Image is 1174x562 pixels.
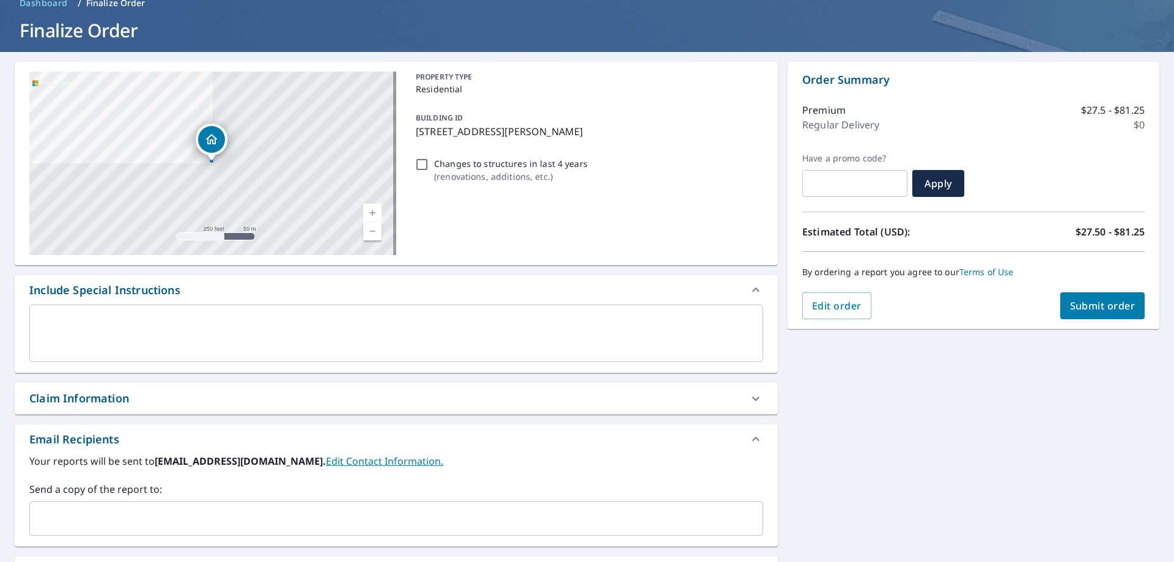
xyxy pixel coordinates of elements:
[15,275,778,305] div: Include Special Instructions
[1081,103,1145,117] p: $27.5 - $81.25
[29,282,180,298] div: Include Special Instructions
[15,18,1159,43] h1: Finalize Order
[802,267,1145,278] p: By ordering a report you agree to our
[29,482,763,497] label: Send a copy of the report to:
[15,424,778,454] div: Email Recipients
[802,103,846,117] p: Premium
[802,72,1145,88] p: Order Summary
[29,454,763,468] label: Your reports will be sent to
[802,117,879,132] p: Regular Delivery
[1070,299,1135,312] span: Submit order
[416,124,758,139] p: [STREET_ADDRESS][PERSON_NAME]
[1076,224,1145,239] p: $27.50 - $81.25
[434,170,588,183] p: ( renovations, additions, etc. )
[416,83,758,95] p: Residential
[196,124,227,161] div: Dropped pin, building 1, Residential property, 1115 W Seldon Ln Phoenix, AZ 85021
[802,224,973,239] p: Estimated Total (USD):
[912,170,964,197] button: Apply
[15,383,778,414] div: Claim Information
[812,299,862,312] span: Edit order
[29,431,119,448] div: Email Recipients
[1134,117,1145,132] p: $0
[155,454,326,468] b: [EMAIL_ADDRESS][DOMAIN_NAME].
[434,157,588,170] p: Changes to structures in last 4 years
[29,390,129,407] div: Claim Information
[959,266,1014,278] a: Terms of Use
[416,72,758,83] p: PROPERTY TYPE
[802,292,871,319] button: Edit order
[326,454,443,468] a: EditContactInfo
[1060,292,1145,319] button: Submit order
[416,113,463,123] p: BUILDING ID
[363,222,382,240] a: Current Level 17, Zoom Out
[802,153,907,164] label: Have a promo code?
[363,204,382,222] a: Current Level 17, Zoom In
[922,177,954,190] span: Apply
